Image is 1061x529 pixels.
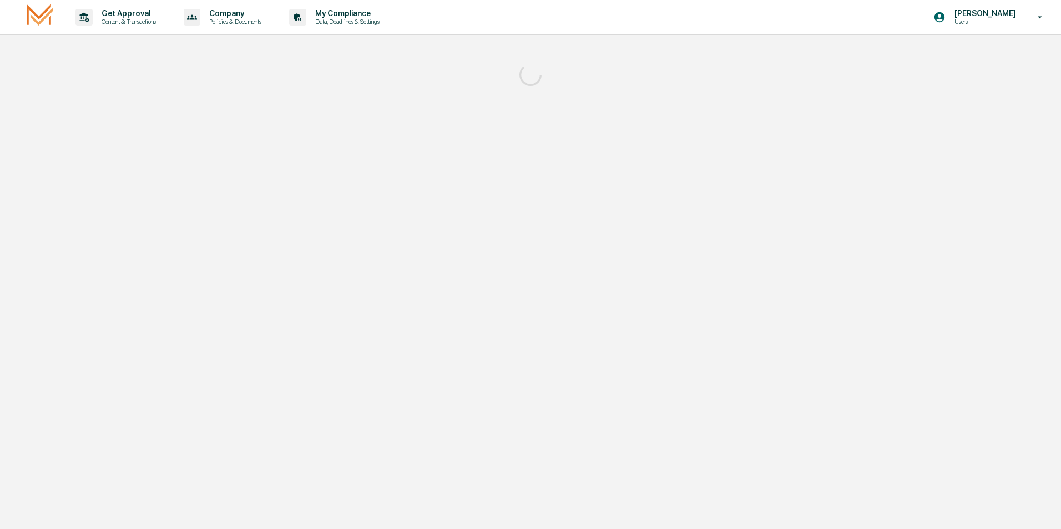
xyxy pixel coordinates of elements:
[946,18,1022,26] p: Users
[946,9,1022,18] p: [PERSON_NAME]
[93,18,161,26] p: Content & Transactions
[200,18,267,26] p: Policies & Documents
[200,9,267,18] p: Company
[306,9,385,18] p: My Compliance
[27,4,53,30] img: logo
[306,18,385,26] p: Data, Deadlines & Settings
[93,9,161,18] p: Get Approval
